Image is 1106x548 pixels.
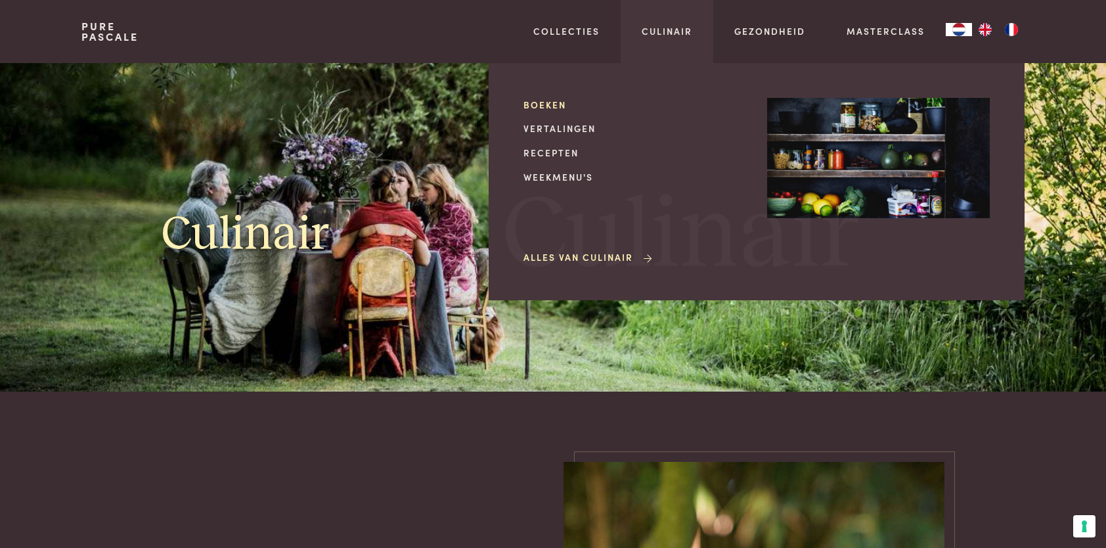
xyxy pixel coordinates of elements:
a: Boeken [523,98,746,112]
span: Culinair [502,186,860,286]
a: FR [998,23,1025,36]
a: EN [972,23,998,36]
a: Alles van Culinair [523,250,654,264]
a: Recepten [523,146,746,160]
div: Language [946,23,972,36]
a: Masterclass [847,24,925,38]
a: Collecties [533,24,600,38]
a: Gezondheid [734,24,805,38]
aside: Language selected: Nederlands [946,23,1025,36]
a: Vertalingen [523,122,746,135]
img: Culinair [767,98,990,219]
a: Culinair [642,24,692,38]
a: Weekmenu's [523,170,746,184]
button: Uw voorkeuren voor toestemming voor trackingtechnologieën [1073,515,1095,537]
h1: Culinair [162,205,329,264]
a: NL [946,23,972,36]
a: PurePascale [81,21,139,42]
ul: Language list [972,23,1025,36]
